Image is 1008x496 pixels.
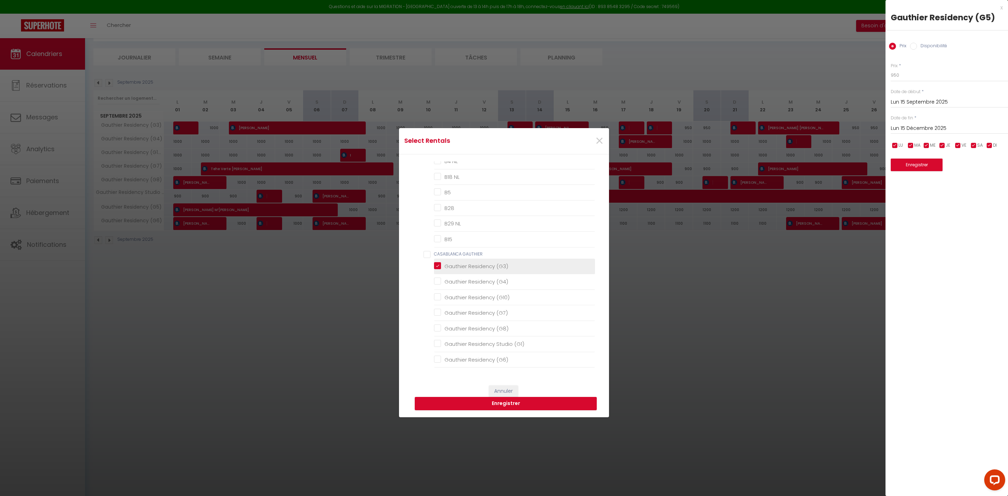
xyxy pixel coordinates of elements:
[891,63,898,69] label: Prix
[946,142,950,149] span: JE
[415,397,597,410] button: Enregistrer
[917,43,947,50] label: Disponibilité
[444,294,510,301] span: Gauthier Residency (G10)
[993,142,997,149] span: DI
[930,142,936,149] span: ME
[489,385,518,397] button: Annuler
[444,325,509,332] span: Gauthier Residency (G8)
[444,263,508,270] span: Gauthier Residency (G3)
[898,142,903,149] span: LU
[979,467,1008,496] iframe: LiveChat chat widget
[595,134,604,149] button: Close
[891,159,943,171] button: Enregistrer
[444,236,452,243] span: B15
[891,12,1003,23] div: Gauthier Residency (G5)
[891,115,913,121] label: Date de fin
[595,131,604,152] span: ×
[444,356,508,363] span: Gauthier Residency (G6)
[891,89,920,95] label: Date de début
[444,204,454,212] span: B28
[885,4,1003,12] div: x
[914,142,920,149] span: MA
[404,136,534,146] h4: Select Rentals
[961,142,966,149] span: VE
[444,173,460,181] span: B18 NL
[977,142,983,149] span: SA
[896,43,906,50] label: Prix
